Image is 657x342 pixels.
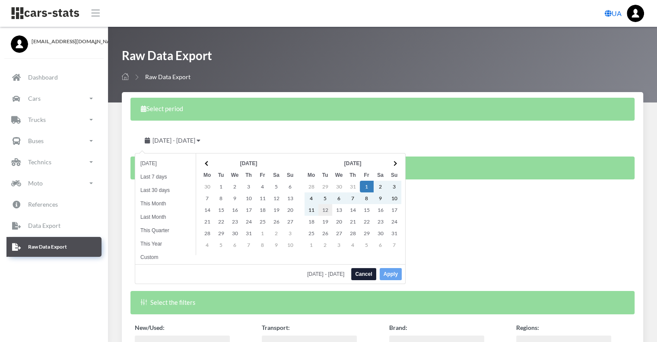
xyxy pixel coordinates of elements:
[270,169,283,181] th: Sa
[387,192,401,204] td: 10
[516,323,539,332] label: Regions:
[214,192,228,204] td: 8
[228,169,242,181] th: We
[305,204,318,216] td: 11
[6,131,102,151] a: Buses
[6,67,102,87] a: Dashboard
[28,157,51,167] p: Technics
[346,216,360,227] td: 21
[332,216,346,227] td: 20
[256,216,270,227] td: 25
[214,204,228,216] td: 15
[135,224,196,237] li: This Quarter
[200,192,214,204] td: 7
[387,169,401,181] th: Su
[6,195,102,214] a: References
[374,169,387,181] th: Sa
[214,239,228,251] td: 5
[360,192,374,204] td: 8
[305,181,318,192] td: 28
[28,199,58,210] p: References
[214,216,228,227] td: 22
[214,169,228,181] th: Tu
[200,181,214,192] td: 30
[346,192,360,204] td: 7
[374,181,387,192] td: 2
[28,93,41,104] p: Cars
[28,72,58,83] p: Dashboard
[305,227,318,239] td: 25
[270,192,283,204] td: 12
[332,227,346,239] td: 27
[28,178,43,189] p: Moto
[318,227,332,239] td: 26
[374,216,387,227] td: 23
[387,181,401,192] td: 3
[305,192,318,204] td: 4
[28,220,60,231] p: Data Export
[360,239,374,251] td: 5
[318,239,332,251] td: 2
[130,157,635,179] div: Select the columns you want to see in the table
[6,237,102,257] a: Raw Data Export
[346,239,360,251] td: 4
[283,239,297,251] td: 10
[318,192,332,204] td: 5
[374,192,387,204] td: 9
[242,239,256,251] td: 7
[346,169,360,181] th: Th
[360,181,374,192] td: 1
[387,239,401,251] td: 7
[6,152,102,172] a: Technics
[283,227,297,239] td: 3
[332,204,346,216] td: 13
[11,35,97,45] a: [EMAIL_ADDRESS][DOMAIN_NAME]
[318,204,332,216] td: 12
[389,323,407,332] label: Brand:
[256,192,270,204] td: 11
[270,227,283,239] td: 2
[332,169,346,181] th: We
[6,89,102,109] a: Cars
[130,291,635,314] div: Select the filters
[318,157,387,169] th: [DATE]
[122,48,212,68] h1: Raw Data Export
[627,5,644,22] a: ...
[283,169,297,181] th: Su
[135,211,196,224] li: Last Month
[135,157,196,170] li: [DATE]
[242,227,256,239] td: 31
[6,173,102,193] a: Moto
[307,272,348,277] span: [DATE] - [DATE]
[228,239,242,251] td: 6
[318,169,332,181] th: Tu
[214,181,228,192] td: 1
[360,227,374,239] td: 29
[214,157,283,169] th: [DATE]
[242,216,256,227] td: 24
[262,323,290,332] label: Transport:
[152,137,195,144] span: [DATE] - [DATE]
[305,169,318,181] th: Mo
[28,135,44,146] p: Buses
[387,227,401,239] td: 31
[200,239,214,251] td: 4
[360,169,374,181] th: Fr
[346,227,360,239] td: 28
[346,181,360,192] td: 31
[387,216,401,227] td: 24
[130,98,635,121] div: Select period
[332,192,346,204] td: 6
[200,169,214,181] th: Mo
[242,204,256,216] td: 17
[318,181,332,192] td: 29
[228,227,242,239] td: 30
[135,197,196,211] li: This Month
[270,204,283,216] td: 19
[200,216,214,227] td: 21
[228,216,242,227] td: 23
[283,181,297,192] td: 6
[270,181,283,192] td: 5
[374,227,387,239] td: 30
[256,227,270,239] td: 1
